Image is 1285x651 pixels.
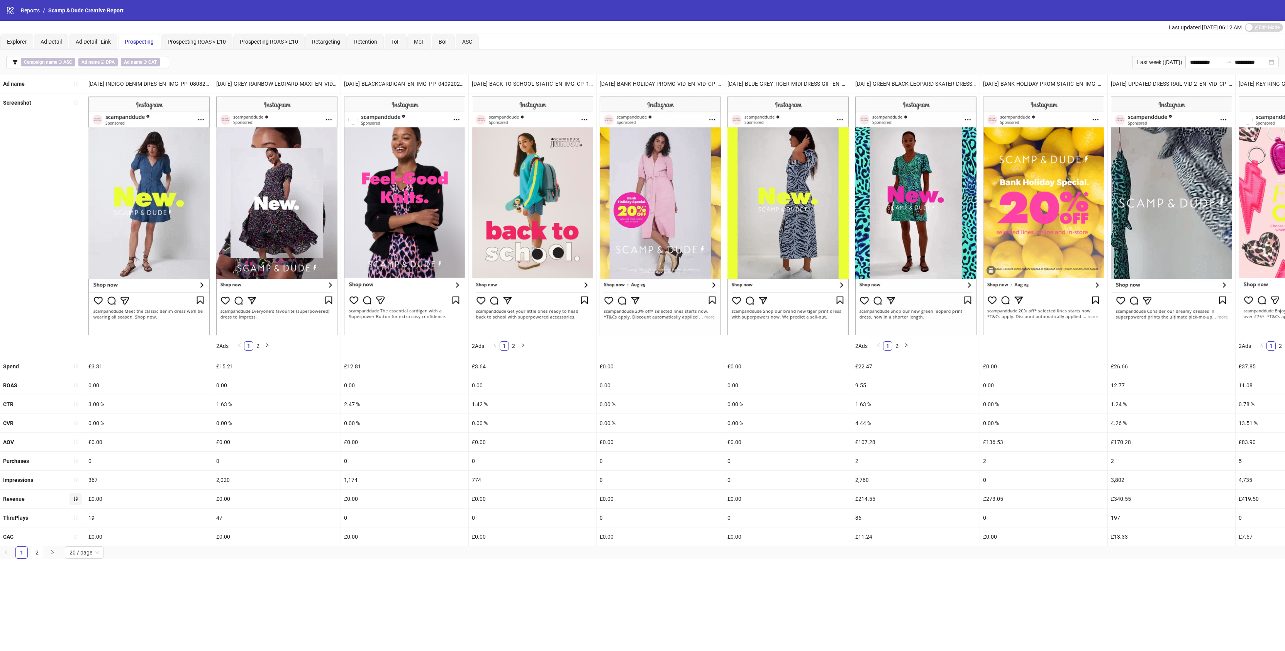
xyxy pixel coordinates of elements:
[341,527,468,546] div: £0.00
[727,97,849,335] img: Screenshot 120232179281900005
[244,341,253,351] li: 1
[469,490,596,508] div: £0.00
[597,471,724,489] div: 0
[3,496,25,502] b: Revenue
[980,357,1107,376] div: £0.00
[168,39,226,45] span: Prospecting ROAS < £10
[980,527,1107,546] div: £0.00
[1108,75,1235,93] div: [DATE]-UPDATED-DRESS-RAIL-VID-2_EN_VID_CP_29082025_F_CC_SC3_USP14_DRESSES
[893,342,901,350] a: 2
[724,490,852,508] div: £0.00
[121,58,160,66] span: ∌
[724,75,852,93] div: [DATE]-BLUE-GREY-TIGER-MIDI-DRESS-GIF_EN_GIF_PP_08082025_F_CC_SC1_USP11_NEW-IN
[3,515,28,521] b: ThruPlays
[3,458,29,464] b: Purchases
[724,509,852,527] div: 0
[852,509,980,527] div: 86
[500,342,509,350] a: 1
[414,39,425,45] span: MoF
[597,395,724,414] div: 0.00 %
[980,490,1107,508] div: £273.05
[73,477,78,483] span: sort-ascending
[85,357,213,376] div: £3.31
[1108,357,1235,376] div: £26.66
[15,546,28,559] li: 1
[469,452,596,470] div: 0
[724,527,852,546] div: £0.00
[213,509,341,527] div: 47
[980,414,1107,432] div: 0.00 %
[1267,342,1275,350] a: 1
[341,414,468,432] div: 0.00 %
[469,376,596,395] div: 0.00
[1276,341,1285,351] li: 2
[240,39,298,45] span: Prospecting ROAS > £10
[73,401,78,407] span: sort-ascending
[1108,527,1235,546] div: £13.33
[263,341,272,351] button: right
[724,376,852,395] div: 0.00
[341,75,468,93] div: [DATE]-BLACKCARDIGAN_EN_IMG_PP_04092025_F_CC_SC1_USP11_BAU
[216,343,229,349] span: 2 Ads
[852,433,980,451] div: £107.28
[213,490,341,508] div: £0.00
[21,58,75,66] span: ∋
[265,343,270,348] span: right
[597,452,724,470] div: 0
[724,395,852,414] div: 0.00 %
[73,81,78,86] span: sort-ascending
[341,471,468,489] div: 1,174
[980,376,1107,395] div: 0.00
[852,395,980,414] div: 1.63 %
[724,414,852,432] div: 0.00 %
[213,471,341,489] div: 2,020
[341,509,468,527] div: 0
[254,342,262,350] a: 2
[88,97,210,335] img: Screenshot 120233274130580005
[855,97,976,335] img: Screenshot 120232426425450005
[3,382,17,388] b: ROAS
[46,546,59,559] li: Next Page
[469,527,596,546] div: £0.00
[3,81,25,87] b: Ad name
[3,420,14,426] b: CVR
[1108,509,1235,527] div: 197
[41,39,62,45] span: Ad Detail
[85,527,213,546] div: £0.00
[19,6,41,15] a: Reports
[509,341,518,351] li: 2
[852,490,980,508] div: £214.55
[76,39,111,45] span: Ad Detail - Link
[85,414,213,432] div: 0.00 %
[148,59,157,65] b: CAT
[1257,341,1266,351] li: Previous Page
[1226,59,1232,65] span: swap-right
[73,420,78,426] span: sort-ascending
[518,341,527,351] li: Next Page
[852,452,980,470] div: 2
[1239,343,1251,349] span: 2 Ads
[1111,97,1232,335] img: Screenshot 120233274130520005
[1276,342,1285,350] a: 2
[3,477,33,483] b: Impressions
[48,7,124,14] span: Scamp & Dude Creative Report
[31,547,43,558] a: 2
[980,433,1107,451] div: £136.53
[46,546,59,559] button: right
[983,97,1104,335] img: Screenshot 120232808824060005
[852,471,980,489] div: 2,760
[874,341,883,351] button: left
[469,395,596,414] div: 1.42 %
[85,452,213,470] div: 0
[213,433,341,451] div: £0.00
[597,357,724,376] div: £0.00
[341,490,468,508] div: £0.00
[341,395,468,414] div: 2.47 %
[85,395,213,414] div: 3.00 %
[244,342,253,350] a: 1
[78,58,118,66] span: ∌
[63,59,72,65] b: ASC
[344,97,465,335] img: Screenshot 120233643261980005
[852,357,980,376] div: £22.47
[16,547,27,558] a: 1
